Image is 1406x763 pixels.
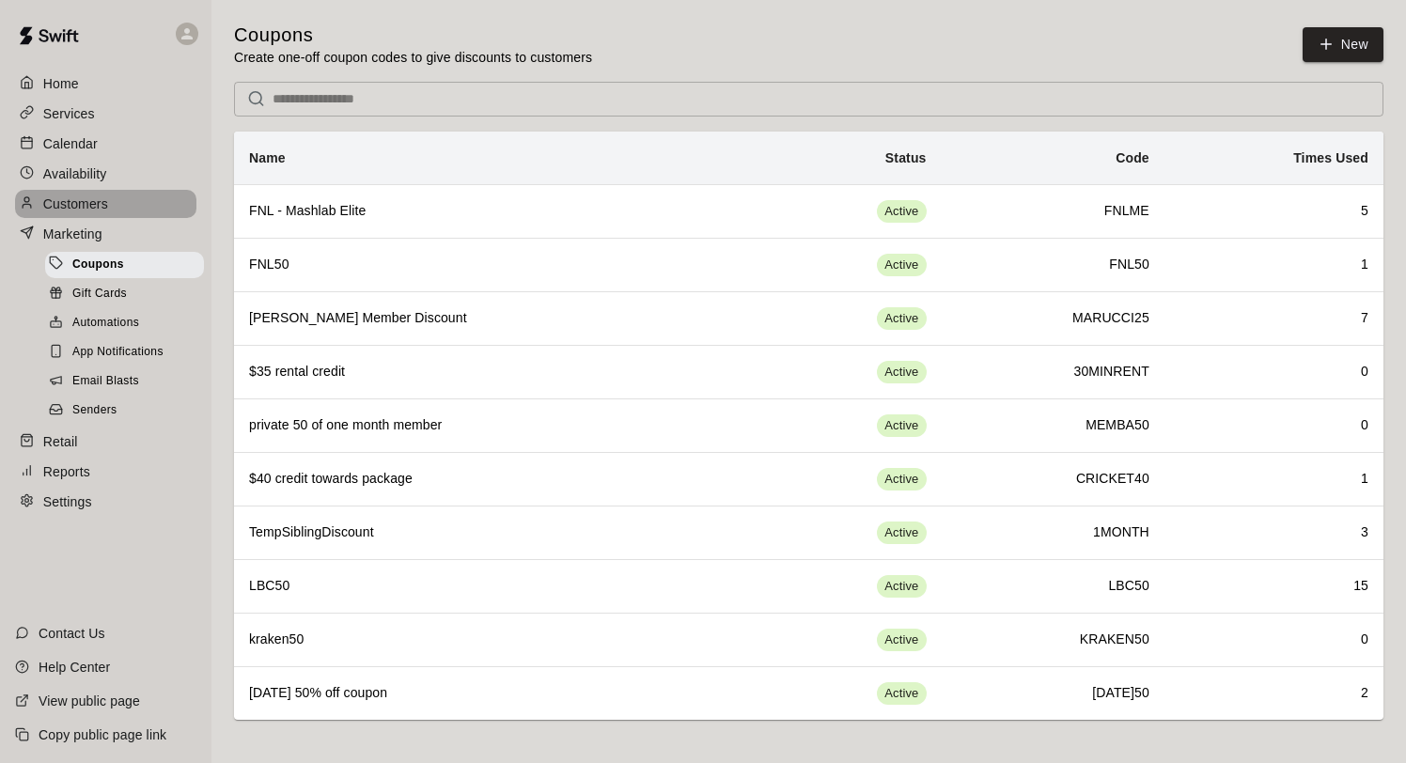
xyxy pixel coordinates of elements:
[1179,362,1368,382] h6: 0
[1179,255,1368,275] h6: 1
[43,462,90,481] p: Reports
[45,250,211,279] a: Coupons
[72,285,127,304] span: Gift Cards
[1179,201,1368,222] h6: 5
[45,309,211,338] a: Automations
[249,308,736,329] h6: [PERSON_NAME] Member Discount
[957,362,1149,382] h6: 30MINRENT
[234,48,592,67] p: Create one-off coupon codes to give discounts to customers
[877,417,926,435] span: Active
[957,576,1149,597] h6: LBC50
[877,524,926,542] span: Active
[45,397,211,426] a: Senders
[15,488,196,516] a: Settings
[249,630,736,650] h6: kraken50
[957,522,1149,543] h6: 1MONTH
[877,631,926,649] span: Active
[72,314,139,333] span: Automations
[877,364,926,381] span: Active
[43,104,95,123] p: Services
[43,225,102,243] p: Marketing
[39,624,105,643] p: Contact Us
[249,469,736,490] h6: $40 credit towards package
[957,415,1149,436] h6: MEMBA50
[1179,415,1368,436] h6: 0
[1179,469,1368,490] h6: 1
[43,195,108,213] p: Customers
[45,279,211,308] a: Gift Cards
[249,362,736,382] h6: $35 rental credit
[39,692,140,710] p: View public page
[877,685,926,703] span: Active
[1293,150,1368,165] b: Times Used
[15,160,196,188] a: Availability
[15,220,196,248] a: Marketing
[957,308,1149,329] h6: MARUCCI25
[15,70,196,98] a: Home
[15,130,196,158] a: Calendar
[72,343,164,362] span: App Notifications
[1179,683,1368,704] h6: 2
[45,397,204,424] div: Senders
[877,578,926,596] span: Active
[249,415,736,436] h6: private 50 of one month member
[1179,308,1368,329] h6: 7
[249,255,736,275] h6: FNL50
[15,190,196,218] a: Customers
[72,372,139,391] span: Email Blasts
[249,683,736,704] h6: [DATE] 50% off coupon
[249,576,736,597] h6: LBC50
[1116,150,1149,165] b: Code
[43,432,78,451] p: Retail
[45,368,204,395] div: Email Blasts
[43,164,107,183] p: Availability
[45,338,211,367] a: App Notifications
[957,255,1149,275] h6: FNL50
[877,203,926,221] span: Active
[877,310,926,328] span: Active
[45,310,204,336] div: Automations
[957,469,1149,490] h6: CRICKET40
[249,150,286,165] b: Name
[957,201,1149,222] h6: FNLME
[45,281,204,307] div: Gift Cards
[39,658,110,677] p: Help Center
[45,367,211,397] a: Email Blasts
[1303,27,1383,62] button: New
[43,134,98,153] p: Calendar
[877,471,926,489] span: Active
[43,74,79,93] p: Home
[877,257,926,274] span: Active
[15,458,196,486] a: Reports
[1179,576,1368,597] h6: 15
[885,150,927,165] b: Status
[957,630,1149,650] h6: KRAKEN50
[249,201,736,222] h6: FNL - Mashlab Elite
[1179,630,1368,650] h6: 0
[45,252,204,278] div: Coupons
[39,725,166,744] p: Copy public page link
[249,522,736,543] h6: TempSiblingDiscount
[234,132,1383,720] table: simple table
[72,401,117,420] span: Senders
[15,428,196,456] a: Retail
[1179,522,1368,543] h6: 3
[15,100,196,128] a: Services
[43,492,92,511] p: Settings
[72,256,124,274] span: Coupons
[45,339,204,366] div: App Notifications
[957,683,1149,704] h6: [DATE]50
[234,23,592,48] h5: Coupons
